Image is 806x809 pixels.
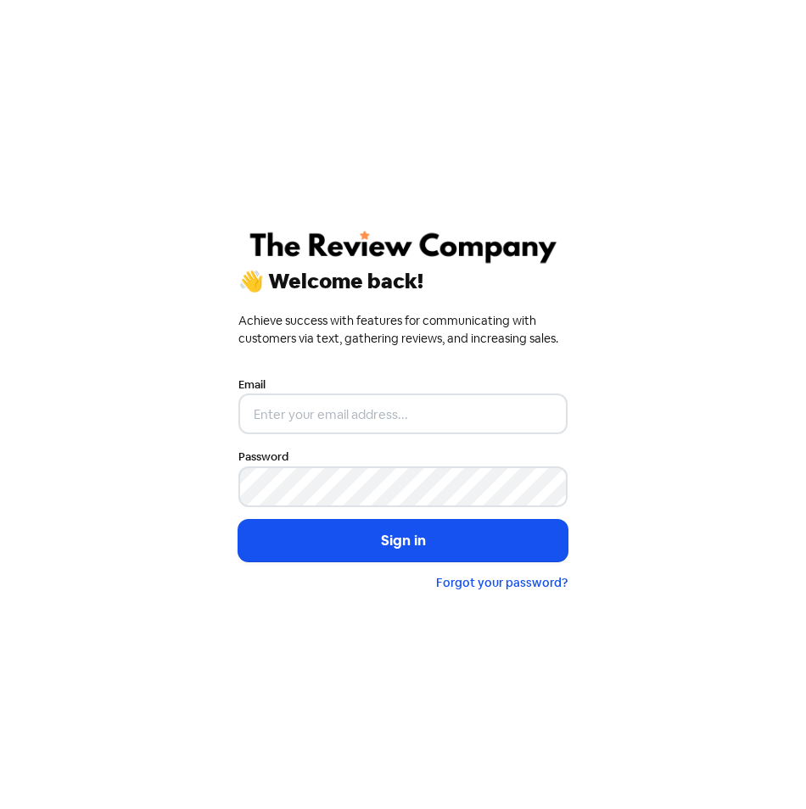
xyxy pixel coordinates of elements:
[238,312,568,348] div: Achieve success with features for communicating with customers via text, gathering reviews, and i...
[238,393,568,434] input: Enter your email address...
[238,377,266,393] label: Email
[238,449,288,466] label: Password
[436,575,568,590] a: Forgot your password?
[238,271,568,292] div: 👋 Welcome back!
[238,520,568,562] button: Sign in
